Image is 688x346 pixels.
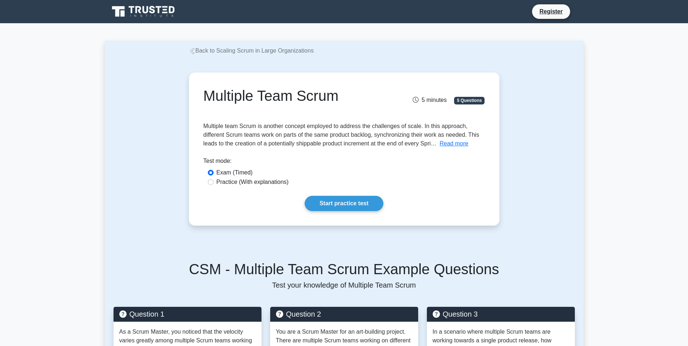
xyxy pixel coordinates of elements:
[535,7,567,16] a: Register
[433,310,569,318] h5: Question 3
[189,48,314,54] a: Back to Scaling Scrum in Large Organizations
[413,97,446,103] span: 5 minutes
[305,196,383,211] a: Start practice test
[203,157,485,168] div: Test mode:
[217,168,253,177] label: Exam (Timed)
[114,281,575,289] p: Test your knowledge of Multiple Team Scrum
[454,97,485,104] span: 5 Questions
[217,178,289,186] label: Practice (With explanations)
[276,310,412,318] h5: Question 2
[440,139,468,148] button: Read more
[119,310,256,318] h5: Question 1
[203,87,388,104] h1: Multiple Team Scrum
[203,123,479,147] span: Multiple team Scrum is another concept employed to address the challenges of scale. In this appro...
[114,260,575,278] h5: CSM - Multiple Team Scrum Example Questions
